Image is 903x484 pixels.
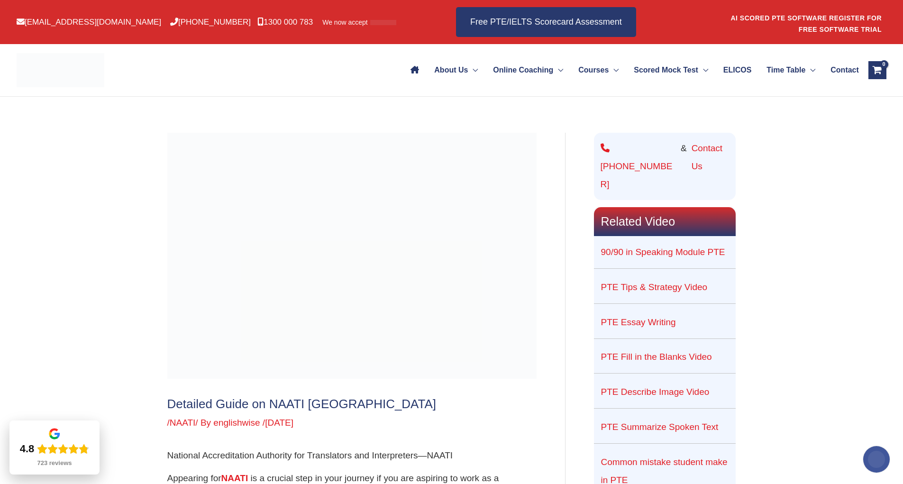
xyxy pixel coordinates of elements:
[578,54,609,87] span: Courses
[370,20,396,25] img: Afterpay-Logo
[759,54,823,87] a: Time TableMenu Toggle
[221,473,248,483] strong: NAATI
[20,442,35,456] div: 4.8
[730,7,886,37] aside: Header Widget 1
[213,418,263,428] a: englishwise
[571,54,626,87] a: CoursesMenu Toggle
[403,54,858,87] nav: Site Navigation: Main Menu
[805,54,815,87] span: Menu Toggle
[456,7,636,37] a: Free PTE/IELTS Scorecard Assessment
[167,416,537,429] div: / / By /
[170,418,196,428] a: NAATI
[553,54,563,87] span: Menu Toggle
[485,54,571,87] a: Online CoachingMenu Toggle
[830,54,859,87] span: Contact
[20,442,90,456] div: Rating: 4.8 out of 5
[265,418,293,428] span: [DATE]
[601,422,719,432] a: PTE Summarize Spoken Text
[766,54,805,87] span: Time Table
[322,18,367,27] span: We now accept
[730,14,882,33] a: AI SCORED PTE SOFTWARE REGISTER FOR FREE SOFTWARE TRIAL
[692,139,729,193] a: Contact Us
[868,61,886,79] a: View Shopping Cart, empty
[601,247,725,257] a: 90/90 in Speaking Module PTE
[601,139,676,193] a: [PHONE_NUMBER]
[601,139,729,193] div: &
[823,54,858,87] a: Contact
[601,317,676,327] a: PTE Essay Writing
[594,207,736,236] h2: Related Video
[213,418,260,428] span: englishwise
[257,18,313,27] a: 1300 000 783
[17,53,104,87] img: cropped-ew-logo
[37,459,72,467] div: 723 reviews
[468,54,478,87] span: Menu Toggle
[434,54,468,87] span: About Us
[698,54,708,87] span: Menu Toggle
[716,54,759,87] a: ELICOS
[167,447,537,463] p: National Accreditation Authority for Translators and Interpreters—NAATI
[723,54,752,87] span: ELICOS
[493,54,553,87] span: Online Coaching
[167,397,537,411] h1: Detailed Guide on NAATI [GEOGRAPHIC_DATA]
[170,18,251,27] a: [PHONE_NUMBER]
[221,473,251,483] a: NAATI
[609,54,619,87] span: Menu Toggle
[601,352,712,362] a: PTE Fill in the Blanks Video
[427,54,485,87] a: About UsMenu Toggle
[863,446,890,473] img: svg+xml;base64,PHN2ZyB4bWxucz0iaHR0cDovL3d3dy53My5vcmcvMjAwMC9zdmciIHdpZHRoPSIyMDAiIGhlaWdodD0iMj...
[634,54,698,87] span: Scored Mock Test
[626,54,716,87] a: Scored Mock TestMenu Toggle
[601,387,710,397] a: PTE Describe Image Video
[17,18,161,27] a: [EMAIL_ADDRESS][DOMAIN_NAME]
[601,282,708,292] a: PTE Tips & Strategy Video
